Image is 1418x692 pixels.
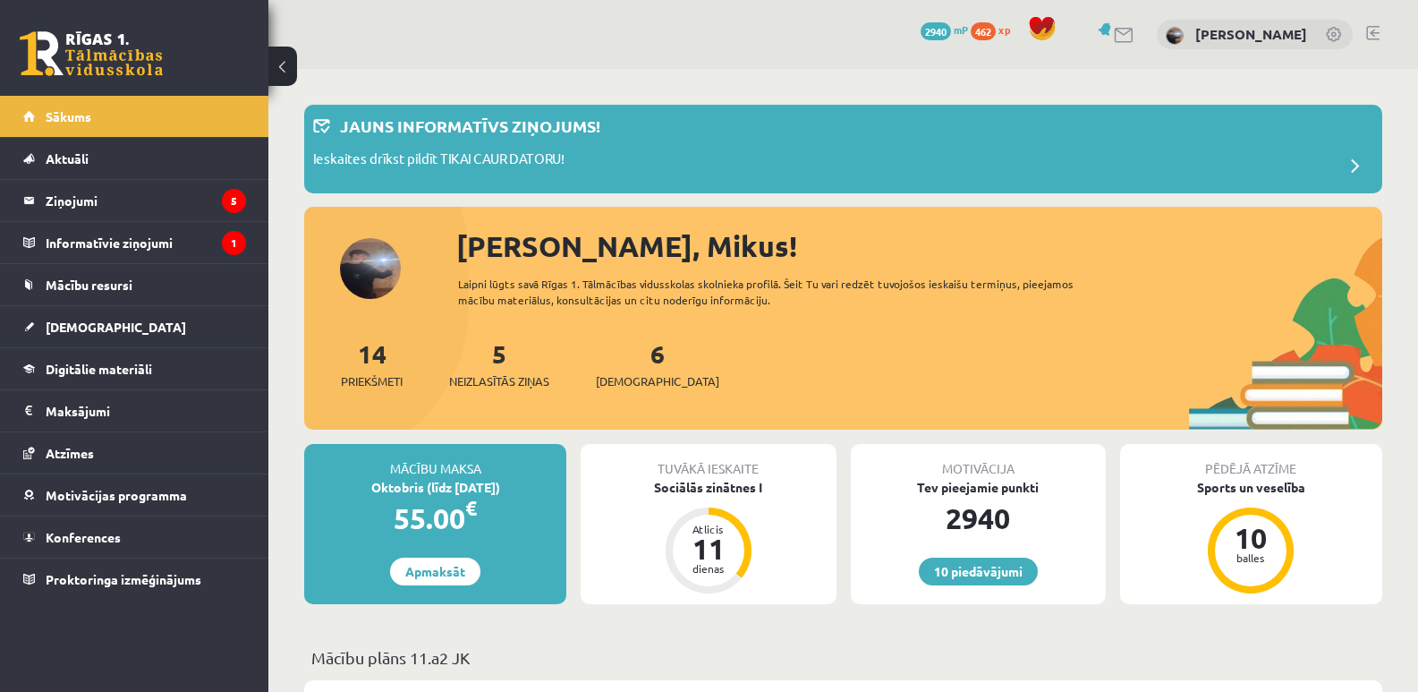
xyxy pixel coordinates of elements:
p: Jauns informatīvs ziņojums! [340,114,600,138]
p: Mācību plāns 11.a2 JK [311,645,1375,670]
span: [DEMOGRAPHIC_DATA] [46,319,186,335]
a: Jauns informatīvs ziņojums! Ieskaites drīkst pildīt TIKAI CAUR DATORU! [313,114,1373,184]
span: [DEMOGRAPHIC_DATA] [596,372,719,390]
img: Mikus Pavlauskis [1166,27,1184,45]
span: Priekšmeti [341,372,403,390]
a: Aktuāli [23,138,246,179]
p: Ieskaites drīkst pildīt TIKAI CAUR DATORU! [313,149,565,174]
div: dienas [682,563,735,574]
a: Atzīmes [23,432,246,474]
div: 11 [682,534,735,563]
a: Rīgas 1. Tālmācības vidusskola [20,31,163,76]
a: 462 xp [971,22,1019,37]
span: Mācību resursi [46,277,132,293]
legend: Informatīvie ziņojumi [46,222,246,263]
a: Ziņojumi5 [23,180,246,221]
span: 2940 [921,22,951,40]
legend: Maksājumi [46,390,246,431]
div: Motivācija [851,444,1106,478]
span: Neizlasītās ziņas [449,372,549,390]
div: Tuvākā ieskaite [581,444,836,478]
a: Sākums [23,96,246,137]
a: Digitālie materiāli [23,348,246,389]
i: 5 [222,189,246,213]
a: Sociālās zinātnes I Atlicis 11 dienas [581,478,836,596]
a: Konferences [23,517,246,558]
div: Laipni lūgts savā Rīgas 1. Tālmācības vidusskolas skolnieka profilā. Šeit Tu vari redzēt tuvojošo... [458,276,1105,308]
a: 2940 mP [921,22,968,37]
div: Sociālās zinātnes I [581,478,836,497]
div: 2940 [851,497,1106,540]
div: Tev pieejamie punkti [851,478,1106,497]
div: Mācību maksa [304,444,566,478]
a: Proktoringa izmēģinājums [23,559,246,600]
a: 6[DEMOGRAPHIC_DATA] [596,337,719,390]
div: 10 [1224,524,1278,552]
div: balles [1224,552,1278,563]
span: Atzīmes [46,445,94,461]
span: Aktuāli [46,150,89,167]
span: Konferences [46,529,121,545]
span: Sākums [46,108,91,124]
a: [DEMOGRAPHIC_DATA] [23,306,246,347]
a: 10 piedāvājumi [919,558,1038,585]
span: Proktoringa izmēģinājums [46,571,201,587]
span: Digitālie materiāli [46,361,152,377]
div: Sports un veselība [1120,478,1382,497]
a: 14Priekšmeti [341,337,403,390]
div: Pēdējā atzīme [1120,444,1382,478]
div: Oktobris (līdz [DATE]) [304,478,566,497]
div: 55.00 [304,497,566,540]
div: Atlicis [682,524,735,534]
span: mP [954,22,968,37]
a: Sports un veselība 10 balles [1120,478,1382,596]
a: Maksājumi [23,390,246,431]
a: 5Neizlasītās ziņas [449,337,549,390]
i: 1 [222,231,246,255]
a: Mācību resursi [23,264,246,305]
a: [PERSON_NAME] [1195,25,1307,43]
a: Apmaksāt [390,558,480,585]
legend: Ziņojumi [46,180,246,221]
span: xp [998,22,1010,37]
span: 462 [971,22,996,40]
a: Motivācijas programma [23,474,246,516]
span: Motivācijas programma [46,487,187,503]
div: [PERSON_NAME], Mikus! [456,225,1382,268]
span: € [465,495,477,521]
a: Informatīvie ziņojumi1 [23,222,246,263]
